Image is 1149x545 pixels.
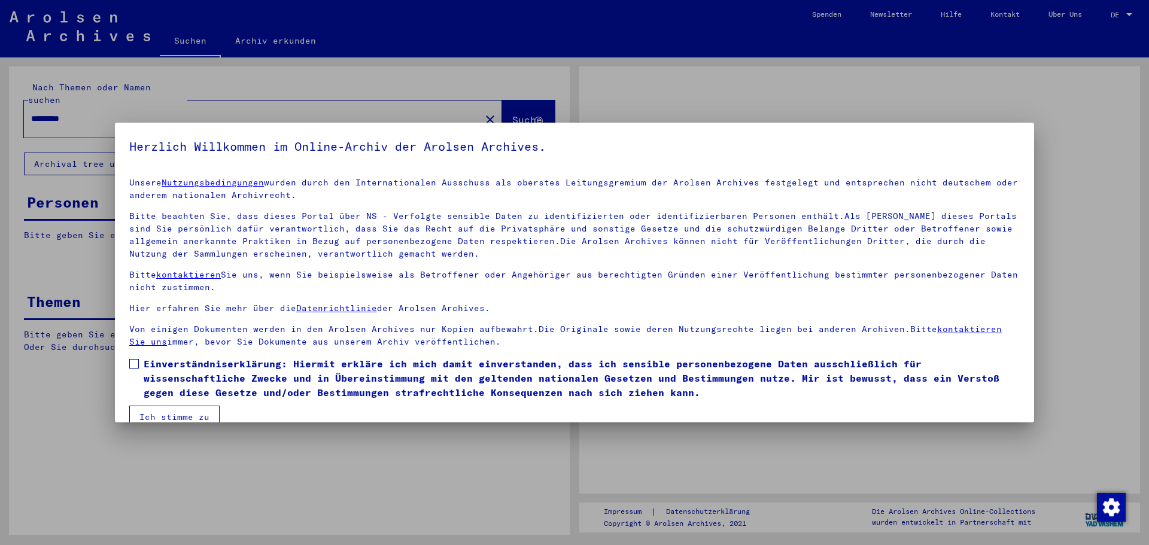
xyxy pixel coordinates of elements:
button: Ich stimme zu [129,406,220,428]
p: Bitte beachten Sie, dass dieses Portal über NS - Verfolgte sensible Daten zu identifizierten oder... [129,210,1020,260]
p: Von einigen Dokumenten werden in den Arolsen Archives nur Kopien aufbewahrt.Die Originale sowie d... [129,323,1020,348]
a: Nutzungsbedingungen [162,177,264,188]
img: Zustimmung ändern [1097,493,1126,522]
a: kontaktieren Sie uns [129,324,1002,347]
a: Datenrichtlinie [296,303,377,313]
p: Hier erfahren Sie mehr über die der Arolsen Archives. [129,302,1020,315]
a: kontaktieren [156,269,221,280]
h5: Herzlich Willkommen im Online-Archiv der Arolsen Archives. [129,137,1020,156]
p: Unsere wurden durch den Internationalen Ausschuss als oberstes Leitungsgremium der Arolsen Archiv... [129,176,1020,202]
p: Bitte Sie uns, wenn Sie beispielsweise als Betroffener oder Angehöriger aus berechtigten Gründen ... [129,269,1020,294]
span: Einverständniserklärung: Hiermit erkläre ich mich damit einverstanden, dass ich sensible personen... [144,357,1020,400]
